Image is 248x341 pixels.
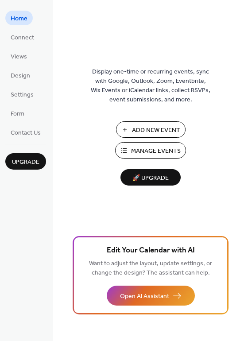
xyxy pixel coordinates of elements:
[11,90,34,100] span: Settings
[11,52,27,62] span: Views
[11,33,34,43] span: Connect
[120,169,181,186] button: 🚀 Upgrade
[116,121,186,138] button: Add New Event
[120,292,169,301] span: Open AI Assistant
[11,109,24,119] span: Form
[115,142,186,159] button: Manage Events
[5,87,39,101] a: Settings
[5,30,39,44] a: Connect
[131,147,181,156] span: Manage Events
[11,71,30,81] span: Design
[5,153,46,170] button: Upgrade
[5,106,30,120] a: Form
[5,11,33,25] a: Home
[12,158,39,167] span: Upgrade
[126,172,175,184] span: 🚀 Upgrade
[132,126,180,135] span: Add New Event
[11,128,41,138] span: Contact Us
[11,14,27,23] span: Home
[107,244,195,257] span: Edit Your Calendar with AI
[89,258,212,279] span: Want to adjust the layout, update settings, or change the design? The assistant can help.
[5,49,32,63] a: Views
[91,67,210,105] span: Display one-time or recurring events, sync with Google, Outlook, Zoom, Eventbrite, Wix Events or ...
[5,125,46,139] a: Contact Us
[107,286,195,306] button: Open AI Assistant
[5,68,35,82] a: Design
